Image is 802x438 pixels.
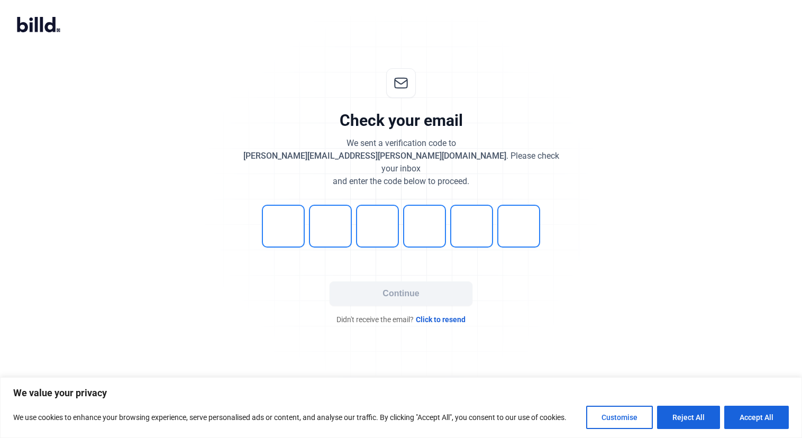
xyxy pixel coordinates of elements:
[416,314,466,325] span: Click to resend
[13,411,567,424] p: We use cookies to enhance your browsing experience, serve personalised ads or content, and analys...
[242,314,560,325] div: Didn't receive the email?
[243,151,506,161] span: [PERSON_NAME][EMAIL_ADDRESS][PERSON_NAME][DOMAIN_NAME]
[586,406,653,429] button: Customise
[330,281,472,306] button: Continue
[13,387,789,399] p: We value your privacy
[724,406,789,429] button: Accept All
[242,137,560,188] div: We sent a verification code to . Please check your inbox and enter the code below to proceed.
[340,111,463,131] div: Check your email
[657,406,720,429] button: Reject All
